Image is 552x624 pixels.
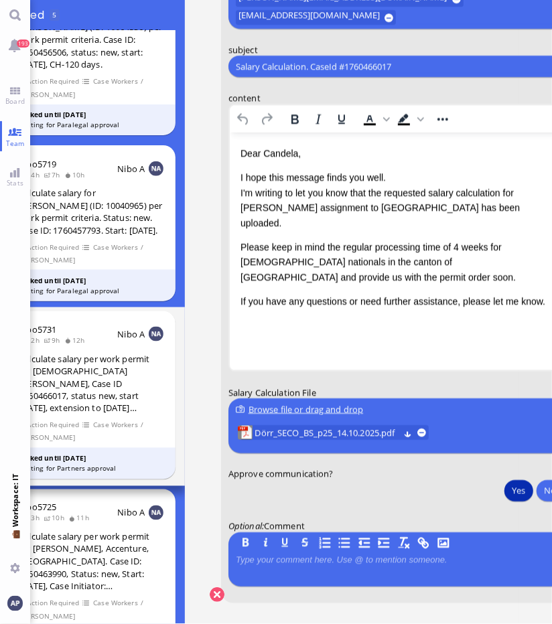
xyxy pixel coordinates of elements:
[504,480,533,501] button: Yes
[140,598,144,609] span: /
[20,420,80,431] span: Action Required
[19,353,163,415] div: Calculate salary per work permit for [DEMOGRAPHIC_DATA][PERSON_NAME], Case ID 1760466017, status ...
[117,507,145,519] span: Nibo A
[393,110,426,129] div: Background color Black
[19,286,164,296] div: Waiting for Paralegal approval
[255,426,399,441] span: Dörr_SECO_BS_p25_14.10.2025.pdf
[149,505,163,520] img: NA
[7,596,22,611] img: You
[19,454,164,464] div: Parked until [DATE]
[19,531,163,593] div: Calculate salary per work permit for [PERSON_NAME], Accenture, [GEOGRAPHIC_DATA]. Case ID: 176046...
[20,89,76,100] span: [PERSON_NAME]
[19,501,56,514] a: nibo5725
[297,536,312,551] button: S
[417,428,426,437] button: remove
[10,528,20,558] span: 💼 Workspace: IT
[64,170,89,179] span: 10h
[93,420,139,431] span: Case Workers
[68,514,93,523] span: 11h
[228,44,258,56] span: subject
[238,426,253,441] img: Dörr_SECO_BS_p25_14.10.2025.pdf
[283,110,306,129] button: Bold
[140,76,144,87] span: /
[255,110,278,129] button: Redo
[358,110,392,129] div: Text color Black
[238,11,380,25] span: [EMAIL_ADDRESS][DOMAIN_NAME]
[19,158,56,170] a: nibo5719
[307,110,330,129] button: Italic
[228,468,334,480] span: Approve communication?
[2,96,28,106] span: Board
[264,520,305,532] span: Comment
[258,536,273,551] button: I
[20,76,80,87] span: Action Required
[228,92,261,104] span: content
[20,242,80,253] span: Action Required
[19,120,164,130] div: Waiting for Paralegal approval
[19,276,164,286] div: Parked until [DATE]
[431,110,454,129] button: Reveal or hide additional toolbar items
[278,536,293,551] button: U
[149,327,163,341] img: NA
[17,40,29,48] span: 193
[19,514,44,523] span: 13h
[404,428,413,437] button: Download Dörr_SECO_BS_p25_14.10.2025.pdf
[19,110,164,120] div: Parked until [DATE]
[140,420,144,431] span: /
[20,254,76,266] span: [PERSON_NAME]
[44,514,68,523] span: 10h
[20,433,76,444] span: [PERSON_NAME]
[93,598,139,609] span: Case Workers
[20,598,80,609] span: Action Required
[19,9,163,71] div: Calculate salary for [PERSON_NAME] (ID: 10064536) per work permit criteria. Case ID: 1760456506, ...
[117,328,145,340] span: Nibo A
[330,110,353,129] button: Underline
[93,76,139,87] span: Case Workers
[238,426,429,441] lob-view: Dörr_SECO_BS_p25_14.10.2025.pdf
[238,536,253,551] button: B
[140,242,144,253] span: /
[236,11,396,25] button: [EMAIL_ADDRESS][DOMAIN_NAME]
[93,242,139,253] span: Case Workers
[210,587,224,602] button: Cancel
[228,520,264,532] em: :
[3,178,27,187] span: Stats
[149,161,163,176] img: NA
[44,170,64,179] span: 7h
[232,110,255,129] button: Undo
[52,10,56,19] span: 5
[228,387,316,399] span: Salary Calculation File
[228,520,262,532] span: Optional
[255,426,399,441] a: View Dörr_SECO_BS_p25_14.10.2025.pdf
[19,464,164,474] div: Waiting for Partners approval
[3,139,28,148] span: Team
[117,163,145,175] span: Nibo A
[19,187,163,236] div: Calculate salary for [PERSON_NAME] (ID: 10040965) per work permit criteria. Status: new. Case ID:...
[44,335,64,345] span: 9h
[19,323,56,335] a: nibo5731
[19,335,44,345] span: 12h
[64,335,89,345] span: 12h
[19,170,44,179] span: 14h
[20,611,76,623] span: [PERSON_NAME]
